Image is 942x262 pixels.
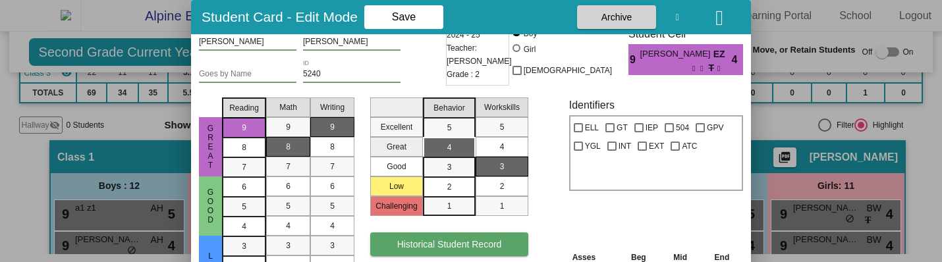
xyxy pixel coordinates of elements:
[577,5,656,29] button: Archive
[229,102,259,114] span: Reading
[640,47,713,61] span: [PERSON_NAME]
[286,121,291,133] span: 9
[676,120,689,136] span: 504
[364,5,443,29] button: Save
[202,9,358,25] h3: Student Card - Edit Mode
[617,120,628,136] span: GT
[500,180,505,192] span: 2
[447,181,452,193] span: 2
[330,240,335,251] span: 3
[585,120,599,136] span: ELL
[646,120,658,136] span: IEP
[242,240,246,252] span: 3
[484,101,520,113] span: Workskills
[286,141,291,153] span: 8
[649,138,664,154] span: EXT
[330,141,335,153] span: 8
[392,11,416,22] span: Save
[330,121,335,133] span: 9
[279,101,297,113] span: Math
[242,122,246,134] span: 9
[330,180,335,192] span: 6
[447,142,452,153] span: 4
[447,200,452,212] span: 1
[286,180,291,192] span: 6
[199,70,296,79] input: goes by name
[713,47,732,61] span: EZ
[286,200,291,212] span: 5
[242,201,246,213] span: 5
[524,63,612,78] span: [DEMOGRAPHIC_DATA]
[732,52,743,68] span: 4
[205,124,217,170] span: Great
[330,220,335,232] span: 4
[585,138,601,154] span: YGL
[500,200,505,212] span: 1
[707,120,723,136] span: GPV
[523,43,536,55] div: Girl
[619,138,631,154] span: INT
[601,12,632,22] span: Archive
[628,52,640,68] span: 9
[433,102,464,114] span: Behavior
[447,28,480,41] span: 2024 - 25
[397,239,502,249] span: Historical Student Record
[303,70,401,79] input: Enter ID
[320,101,345,113] span: Writing
[242,181,246,193] span: 6
[242,161,246,173] span: 7
[242,142,246,153] span: 8
[447,122,452,134] span: 5
[447,68,480,81] span: Grade : 2
[330,200,335,212] span: 5
[500,141,505,153] span: 4
[242,221,246,232] span: 4
[709,61,715,75] span: T
[330,161,335,172] span: 7
[500,161,505,172] span: 3
[500,121,505,133] span: 5
[682,138,697,154] span: ATC
[447,41,512,68] span: Teacher: [PERSON_NAME]
[286,240,291,251] span: 3
[205,188,217,224] span: Good
[286,220,291,232] span: 4
[286,161,291,172] span: 7
[370,232,528,256] button: Historical Student Record
[569,99,615,111] label: Identifiers
[447,161,452,173] span: 3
